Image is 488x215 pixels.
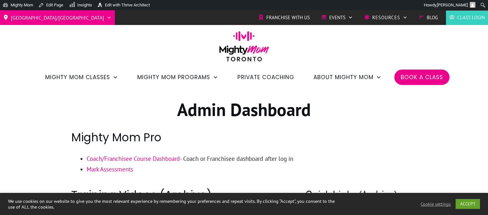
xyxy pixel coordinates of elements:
a: [GEOGRAPHIC_DATA]/[GEOGRAPHIC_DATA] [3,12,112,23]
h2: Training Videos (Archive) [71,187,300,203]
span: Class Login [457,13,485,22]
img: mightymom-logo-toronto [216,31,272,66]
span: [PERSON_NAME] [437,3,468,7]
h1: Admin Dashboard [71,98,417,129]
a: Mighty Mom Classes [45,72,118,83]
a: Blog [419,13,438,22]
a: Mark Assessments [87,165,133,173]
a: Private Coaching [237,72,294,83]
a: About Mighty Mom [313,72,381,83]
span: Blog [427,13,438,22]
li: - Coach or Franchisee dashboard after log in [87,153,417,164]
a: Coach/Franchisee Course Dashboard [87,155,180,162]
a: ACCEPT [456,199,480,209]
span: [GEOGRAPHIC_DATA]/[GEOGRAPHIC_DATA] [11,12,104,23]
h2: Mighty Mom Pro [71,129,417,153]
a: Franchise with Us [258,13,310,22]
h3: Quick Links (Archive) [305,187,417,202]
span: About Mighty Mom [313,72,373,83]
span: Franchise with Us [266,13,310,22]
span: Events [329,13,346,22]
a: Cookie settings [421,201,451,207]
a: Events [321,13,353,22]
span: Mighty Mom Classes [45,72,110,83]
span: Mighty Mom Programs [137,72,210,83]
a: Book a Class [401,72,443,83]
a: Mighty Mom Programs [137,72,218,83]
span: Insights [77,3,92,7]
a: Resources [364,13,407,22]
div: We use cookies on our website to give you the most relevant experience by remembering your prefer... [8,198,338,210]
a: Class Login [449,13,485,22]
span: Resources [372,13,400,22]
